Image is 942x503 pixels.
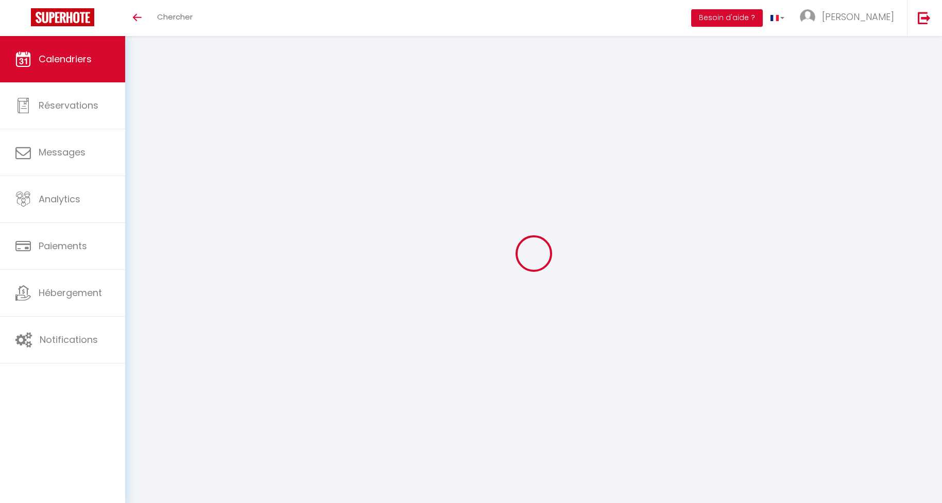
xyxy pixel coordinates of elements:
span: Analytics [39,193,80,205]
button: Besoin d'aide ? [691,9,763,27]
img: Super Booking [31,8,94,26]
span: Calendriers [39,53,92,65]
span: Chercher [157,11,193,22]
img: ... [800,9,815,25]
span: Notifications [40,333,98,346]
span: Messages [39,146,85,159]
img: logout [918,11,931,24]
span: Hébergement [39,286,102,299]
span: [PERSON_NAME] [822,10,894,23]
span: Réservations [39,99,98,112]
span: Paiements [39,239,87,252]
